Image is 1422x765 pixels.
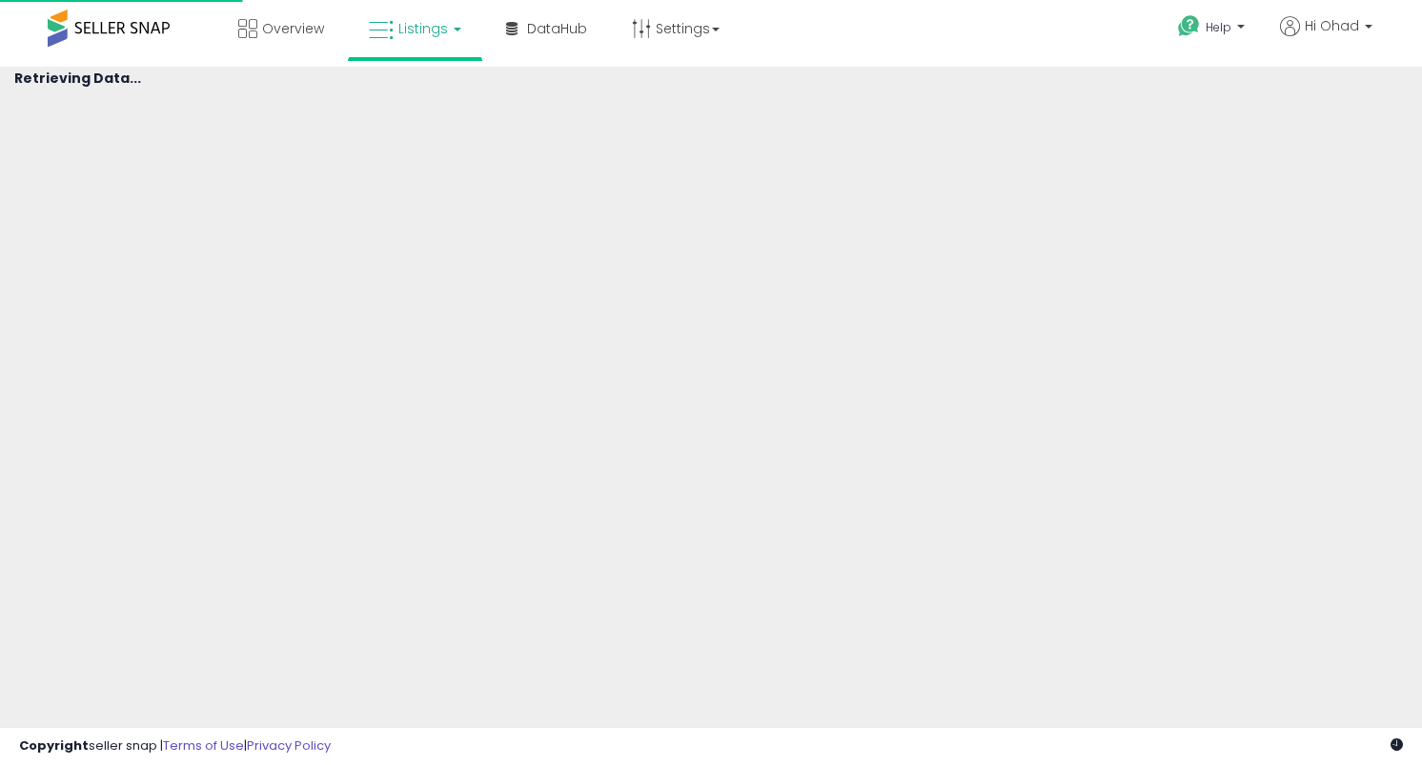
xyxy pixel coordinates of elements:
[262,19,324,38] span: Overview
[247,736,331,755] a: Privacy Policy
[14,71,1408,86] h4: Retrieving Data...
[398,19,448,38] span: Listings
[163,736,244,755] a: Terms of Use
[527,19,587,38] span: DataHub
[1177,14,1201,38] i: Get Help
[1305,16,1359,35] span: Hi Ohad
[1206,19,1231,35] span: Help
[19,736,89,755] strong: Copyright
[1280,16,1372,59] a: Hi Ohad
[19,737,331,755] div: seller snap | |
